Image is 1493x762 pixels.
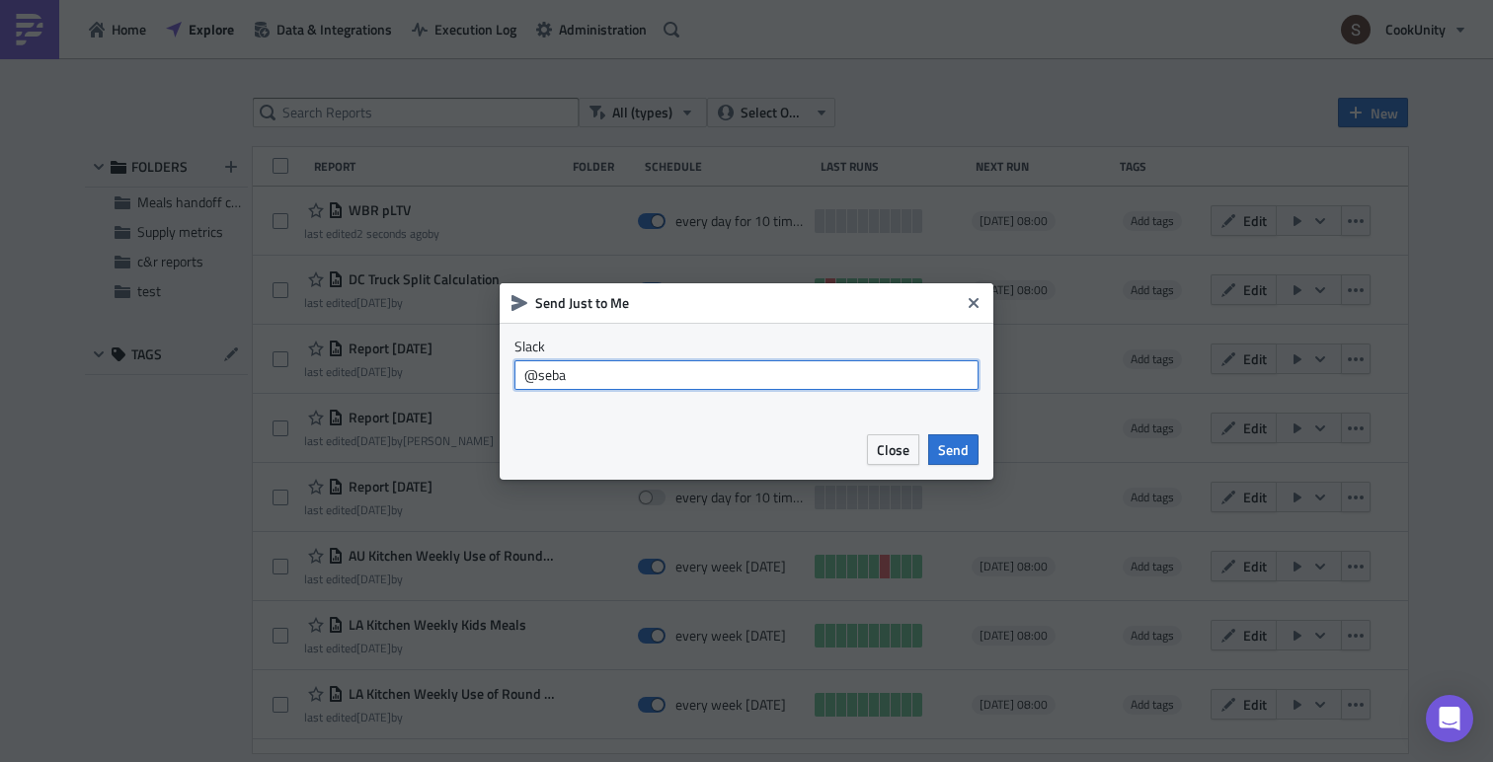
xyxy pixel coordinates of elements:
[928,434,979,465] button: Send
[535,294,960,312] h6: Send Just to Me
[959,288,988,318] button: Close
[867,434,919,465] button: Close
[514,338,979,355] label: Slack
[1426,695,1473,742] div: Open Intercom Messenger
[877,439,909,460] span: Close
[938,439,969,460] span: Send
